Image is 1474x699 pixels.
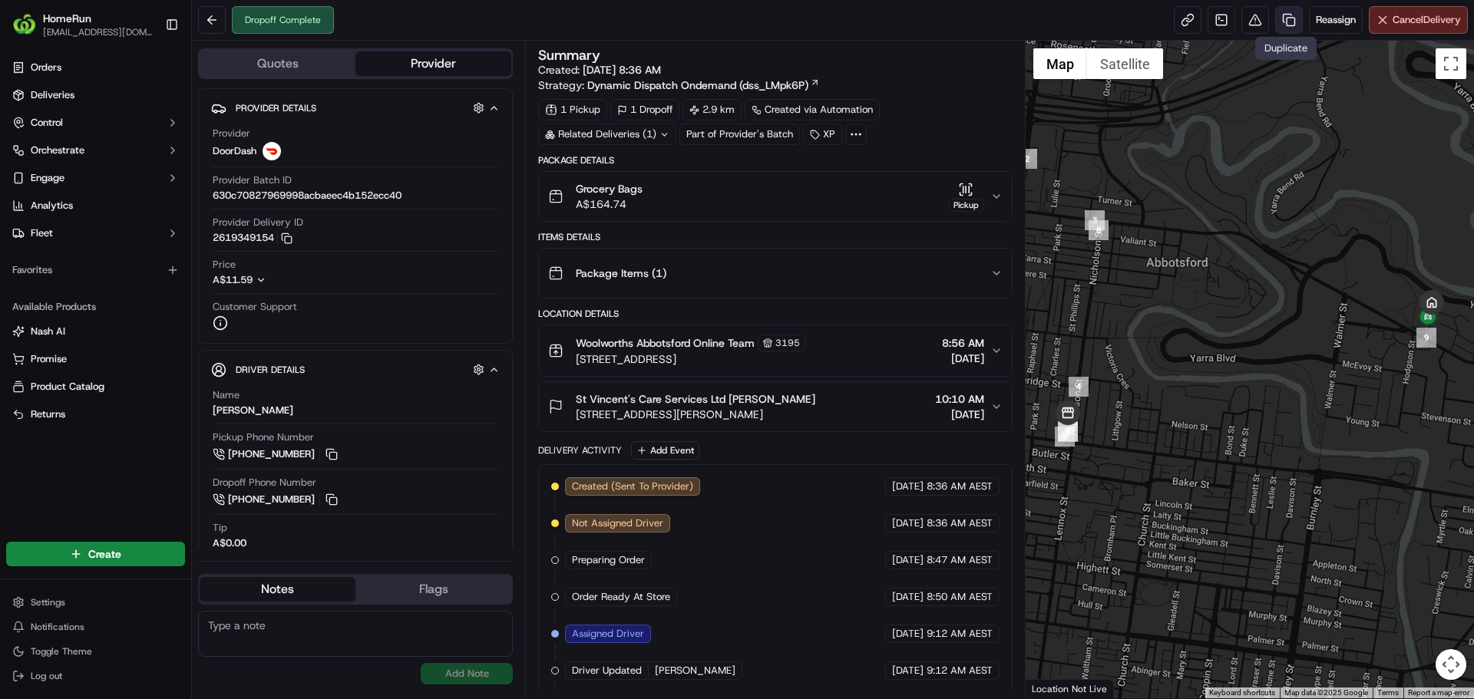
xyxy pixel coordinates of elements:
[31,596,65,608] span: Settings
[538,154,1012,167] div: Package Details
[6,193,185,218] a: Analytics
[15,147,43,174] img: 1736555255976-a54dd68f-1ca7-489b-9aae-adbdc363a1c4
[6,295,185,319] div: Available Products
[572,627,644,641] span: Assigned Driver
[576,391,815,407] span: St Vincent's Care Services Ltd [PERSON_NAME]
[213,216,303,229] span: Provider Delivery ID
[31,645,92,658] span: Toggle Theme
[745,99,880,120] a: Created via Automation
[52,147,252,162] div: Start new chat
[213,258,236,272] span: Price
[538,231,1012,243] div: Items Details
[576,351,805,367] span: [STREET_ADDRESS]
[948,182,984,212] button: Pickup
[263,142,281,160] img: doordash_logo_v2.png
[31,226,53,240] span: Fleet
[6,347,185,371] button: Promise
[43,26,153,38] button: [EMAIL_ADDRESS][DOMAIN_NAME]
[1029,678,1080,698] img: Google
[1087,48,1163,79] button: Show satellite imagery
[213,189,402,203] span: 630c70827969998acbaeec4b152ecc40
[1069,377,1089,397] div: 4
[1058,422,1078,442] div: 6
[539,325,1011,376] button: Woolworths Abbotsford Online Team3195[STREET_ADDRESS]8:56 AM[DATE]
[228,447,315,461] span: [PHONE_NUMBER]
[228,493,315,506] span: [PHONE_NUMBER]
[213,446,340,463] button: [PHONE_NUMBER]
[1089,220,1109,240] div: 8
[31,325,65,338] span: Nash AI
[587,77,808,93] span: Dynamic Dispatch Ondemand (dss_LMpk6P)
[927,480,993,493] span: 8:36 AM AEST
[213,173,292,187] span: Provider Batch ID
[682,99,742,120] div: 2.9 km
[935,391,984,407] span: 10:10 AM
[655,664,735,678] span: [PERSON_NAME]
[31,352,67,366] span: Promise
[538,62,661,77] span: Created:
[892,516,924,530] span: [DATE]
[213,521,227,535] span: Tip
[1058,421,1078,441] div: 7
[1393,13,1461,27] span: Cancel Delivery
[31,61,61,74] span: Orders
[572,590,670,604] span: Order Ready At Store
[31,116,63,130] span: Control
[213,388,240,402] span: Name
[539,382,1011,431] button: St Vincent's Care Services Ltd [PERSON_NAME][STREET_ADDRESS][PERSON_NAME]10:10 AM[DATE]
[572,516,663,530] span: Not Assigned Driver
[31,380,104,394] span: Product Catalog
[927,627,993,641] span: 9:12 AM AEST
[539,172,1011,221] button: Grocery BagsA$164.74Pickup
[43,11,91,26] button: HomeRun
[12,325,179,338] a: Nash AI
[892,590,924,604] span: [DATE]
[6,665,185,687] button: Log out
[200,51,355,76] button: Quotes
[213,273,348,287] button: A$11.59
[927,664,993,678] span: 9:12 AM AEST
[587,77,820,93] a: Dynamic Dispatch Ondemand (dss_LMpk6P)
[9,216,124,244] a: 📗Knowledge Base
[213,127,250,140] span: Provider
[538,308,1012,320] div: Location Details
[6,110,185,135] button: Control
[153,260,186,272] span: Pylon
[576,181,643,196] span: Grocery Bags
[31,407,65,421] span: Returns
[1209,687,1275,698] button: Keyboard shortcuts
[1377,688,1399,697] a: Terms (opens in new tab)
[583,63,661,77] span: [DATE] 8:36 AM
[927,516,993,530] span: 8:36 AM AEST
[538,124,676,145] div: Related Deliveries (1)
[213,144,256,158] span: DoorDash
[12,12,37,37] img: HomeRun
[213,491,340,508] a: [PHONE_NUMBER]
[12,407,179,421] a: Returns
[892,480,924,493] span: [DATE]
[935,407,984,422] span: [DATE]
[1033,48,1087,79] button: Show street map
[1255,37,1317,60] div: Duplicate
[213,404,293,417] div: [PERSON_NAME]
[6,166,185,190] button: Engage
[213,231,292,245] button: 2619349154
[576,265,666,281] span: Package Items ( 1 )
[236,102,316,114] span: Provider Details
[576,407,815,422] span: [STREET_ADDRESS][PERSON_NAME]
[892,627,924,641] span: [DATE]
[108,259,186,272] a: Powered byPylon
[211,95,500,120] button: Provider Details
[1369,6,1468,34] button: CancelDelivery
[572,664,642,678] span: Driver Updated
[200,577,355,602] button: Notes
[88,546,121,562] span: Create
[576,196,643,212] span: A$164.74
[6,6,159,43] button: HomeRunHomeRun[EMAIL_ADDRESS][DOMAIN_NAME]
[31,199,73,213] span: Analytics
[538,99,607,120] div: 1 Pickup
[539,249,1011,298] button: Package Items (1)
